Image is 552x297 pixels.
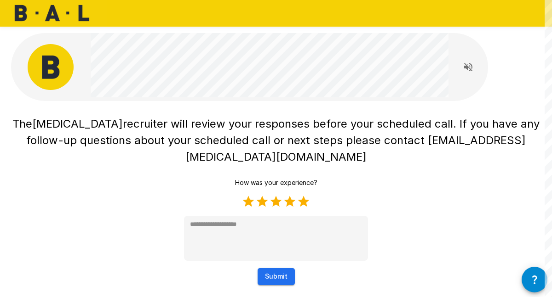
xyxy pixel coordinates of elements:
[459,58,477,76] button: Read questions aloud
[28,44,74,90] img: bal_avatar.png
[32,117,123,130] span: [MEDICAL_DATA]
[26,117,543,163] span: recruiter will review your responses before your scheduled call. If you have any follow-up questi...
[258,268,295,285] button: Submit
[12,117,32,130] span: The
[235,178,317,187] p: How was your experience?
